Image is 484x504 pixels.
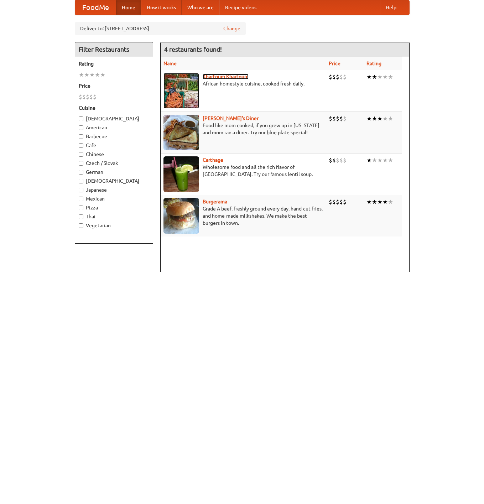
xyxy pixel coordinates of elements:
li: $ [329,198,332,206]
li: ★ [382,115,388,123]
input: Pizza [79,206,83,210]
li: ★ [372,156,377,164]
a: Change [223,25,240,32]
ng-pluralize: 4 restaurants found! [164,46,222,53]
a: Carthage [203,157,223,163]
label: Barbecue [79,133,149,140]
li: $ [86,93,89,101]
img: carthage.jpg [163,156,199,192]
p: African homestyle cuisine, cooked fresh daily. [163,80,323,87]
p: Wholesome food and all the rich flavor of [GEOGRAPHIC_DATA]. Try our famous lentil soup. [163,163,323,178]
label: Chinese [79,151,149,158]
li: $ [79,93,82,101]
a: [PERSON_NAME]'s Diner [203,115,259,121]
label: Japanese [79,186,149,193]
label: Pizza [79,204,149,211]
li: $ [339,156,343,164]
li: $ [332,198,336,206]
li: ★ [388,73,393,81]
input: Czech / Slovak [79,161,83,166]
img: burgerama.jpg [163,198,199,234]
li: $ [89,93,93,101]
a: Name [163,61,177,66]
input: Cafe [79,143,83,148]
li: $ [343,73,347,81]
li: $ [339,73,343,81]
a: Price [329,61,340,66]
li: $ [339,115,343,123]
a: Khartoum Khartoum [203,74,249,79]
li: ★ [377,115,382,123]
li: ★ [377,198,382,206]
label: Mexican [79,195,149,202]
a: FoodMe [75,0,116,15]
li: $ [329,156,332,164]
h5: Rating [79,60,149,67]
label: Czech / Slovak [79,160,149,167]
input: [DEMOGRAPHIC_DATA] [79,179,83,183]
li: ★ [377,156,382,164]
label: [DEMOGRAPHIC_DATA] [79,115,149,122]
li: $ [339,198,343,206]
input: Mexican [79,197,83,201]
li: $ [332,73,336,81]
li: ★ [366,156,372,164]
input: American [79,125,83,130]
li: ★ [100,71,105,79]
li: $ [343,115,347,123]
h5: Cuisine [79,104,149,111]
label: [DEMOGRAPHIC_DATA] [79,177,149,185]
input: Chinese [79,152,83,157]
li: $ [343,156,347,164]
label: American [79,124,149,131]
li: ★ [79,71,84,79]
input: [DEMOGRAPHIC_DATA] [79,116,83,121]
label: Thai [79,213,149,220]
a: Burgerama [203,199,227,204]
li: $ [93,93,97,101]
li: ★ [95,71,100,79]
li: ★ [377,73,382,81]
div: Deliver to: [STREET_ADDRESS] [75,22,246,35]
li: ★ [84,71,89,79]
li: ★ [382,156,388,164]
li: ★ [382,73,388,81]
li: ★ [372,198,377,206]
input: German [79,170,83,175]
li: ★ [366,115,372,123]
img: khartoum.jpg [163,73,199,109]
input: Japanese [79,188,83,192]
li: ★ [388,156,393,164]
li: ★ [366,73,372,81]
li: $ [336,115,339,123]
li: $ [336,156,339,164]
a: Help [380,0,402,15]
h5: Price [79,82,149,89]
li: ★ [366,198,372,206]
a: How it works [141,0,182,15]
li: $ [332,115,336,123]
input: Thai [79,214,83,219]
h4: Filter Restaurants [75,42,153,57]
input: Vegetarian [79,223,83,228]
li: $ [332,156,336,164]
p: Food like mom cooked, if you grew up in [US_STATE] and mom ran a diner. Try our blue plate special! [163,122,323,136]
label: German [79,168,149,176]
li: ★ [372,115,377,123]
img: sallys.jpg [163,115,199,150]
a: Recipe videos [219,0,262,15]
li: $ [329,73,332,81]
li: ★ [372,73,377,81]
a: Who we are [182,0,219,15]
input: Barbecue [79,134,83,139]
li: ★ [382,198,388,206]
a: Rating [366,61,381,66]
li: $ [343,198,347,206]
p: Grade A beef, freshly ground every day, hand-cut fries, and home-made milkshakes. We make the bes... [163,205,323,227]
li: ★ [388,198,393,206]
li: ★ [388,115,393,123]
